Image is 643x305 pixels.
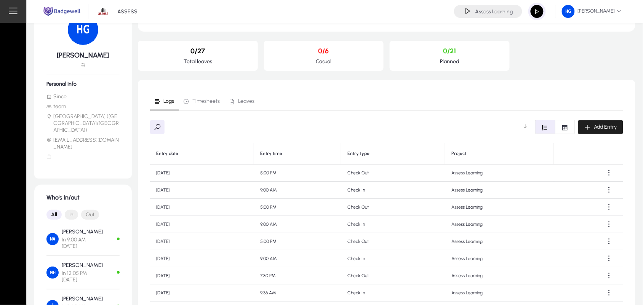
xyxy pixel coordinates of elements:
img: 143.png [562,5,575,18]
span: Add Entry [594,124,617,130]
td: Assess Learning [445,267,554,284]
td: 5:00 PM [254,233,341,250]
td: Check Out [341,267,445,284]
img: 143.png [68,14,98,45]
div: Entry date [156,151,248,156]
li: team [46,103,120,110]
p: 0/6 [270,47,378,55]
p: 0/21 [396,47,504,55]
td: Assess Learning [445,164,554,182]
li: [EMAIL_ADDRESS][DOMAIN_NAME] [46,137,120,150]
img: 1.png [96,4,110,19]
td: [DATE] [150,182,254,199]
span: In 12:05 PM [DATE] [62,270,103,283]
div: Project [451,151,548,156]
td: Assess Learning [445,233,554,250]
p: Total leaves [144,58,252,65]
td: 9:00 AM [254,182,341,199]
span: In 9:00 AM [DATE] [62,236,103,249]
img: main.png [42,6,82,17]
p: [PERSON_NAME] [62,228,103,235]
mat-button-toggle-group: Font Style [535,120,575,134]
div: Entry type [347,151,439,156]
td: Assess Learning [445,250,554,267]
td: [DATE] [150,164,254,182]
td: 9:36 AM [254,284,341,302]
button: Add Entry [578,120,623,134]
td: [DATE] [150,216,254,233]
td: 5:00 PM [254,164,341,182]
td: 5:00 PM [254,199,341,216]
td: Assess Learning [445,182,554,199]
p: Planned [396,58,504,65]
img: Nahla Abdelaziz [46,233,59,245]
h4: Assess Learning [475,8,513,15]
span: Timesheets [192,99,220,104]
a: Logs [150,92,179,110]
td: Check Out [341,164,445,182]
p: [PERSON_NAME] [62,262,103,268]
td: Assess Learning [445,199,554,216]
p: ASSESS [117,8,138,15]
span: [PERSON_NAME] [562,5,622,18]
td: Check Out [341,199,445,216]
a: Timesheets [179,92,225,110]
button: In [65,210,78,220]
li: [GEOGRAPHIC_DATA] ([GEOGRAPHIC_DATA]/[GEOGRAPHIC_DATA]) [46,113,120,134]
td: [DATE] [150,284,254,302]
div: Entry type [347,151,369,156]
td: Check In [341,250,445,267]
td: [DATE] [150,233,254,250]
p: 0/27 [144,47,252,55]
button: All [46,210,62,220]
td: [DATE] [150,250,254,267]
p: [PERSON_NAME] [62,295,103,302]
button: [PERSON_NAME] [556,5,628,18]
td: Check In [341,182,445,199]
td: 7:30 PM [254,267,341,284]
th: Entry time [254,143,341,164]
td: Check In [341,216,445,233]
td: [DATE] [150,199,254,216]
h1: Who's In/out [46,194,120,201]
td: Assess Learning [445,216,554,233]
h5: [PERSON_NAME] [46,51,120,59]
div: Entry date [156,151,178,156]
li: Since [46,93,120,100]
button: Out [81,210,99,220]
span: Leaves [238,99,254,104]
span: Logs [163,99,174,104]
td: Assess Learning [445,284,554,302]
img: Mohamed Hegab [46,267,59,279]
td: 9:00 AM [254,216,341,233]
div: Project [451,151,466,156]
p: Casual [270,58,378,65]
h6: Personal Info [46,81,120,87]
td: [DATE] [150,267,254,284]
td: Check In [341,284,445,302]
td: Check Out [341,233,445,250]
a: Leaves [225,92,259,110]
td: 9:00 AM [254,250,341,267]
mat-button-toggle-group: Font Style [46,207,120,222]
